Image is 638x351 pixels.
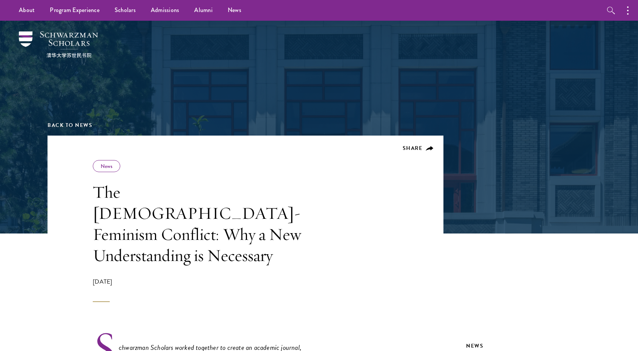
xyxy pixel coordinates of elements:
[403,144,423,152] span: Share
[48,121,92,129] a: Back to News
[101,162,112,170] a: News
[93,277,308,302] div: [DATE]
[403,145,434,152] button: Share
[93,182,308,266] h1: The [DEMOGRAPHIC_DATA]-Feminism Conflict: Why a New Understanding is Necessary
[466,341,590,351] div: News
[19,31,98,58] img: Schwarzman Scholars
